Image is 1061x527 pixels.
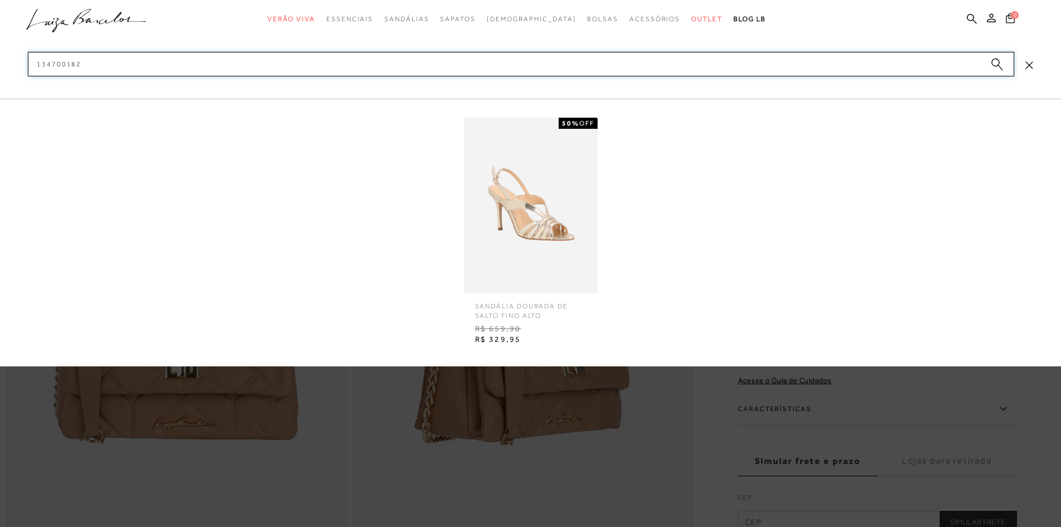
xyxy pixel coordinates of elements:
strong: 50% [562,119,579,127]
a: categoryNavScreenReaderText [629,9,680,30]
span: R$ 329,95 [467,331,595,348]
span: R$ 659,90 [467,321,595,337]
span: Bolsas [587,15,618,23]
span: [DEMOGRAPHIC_DATA] [487,15,576,23]
a: noSubCategoriesText [487,9,576,30]
button: 0 [1003,12,1018,27]
a: SANDÁLIA DOURADA DE SALTO FINO ALTO 50%OFF SANDÁLIA DOURADA DE SALTO FINO ALTO R$ 659,90 R$ 329,95 [461,118,600,348]
span: BLOG LB [734,15,766,23]
span: Verão Viva [267,15,315,23]
span: 0 [1011,11,1019,19]
img: SANDÁLIA DOURADA DE SALTO FINO ALTO [464,118,598,293]
a: categoryNavScreenReaderText [326,9,373,30]
input: Buscar. [28,52,1014,76]
span: Essenciais [326,15,373,23]
a: categoryNavScreenReaderText [691,9,722,30]
a: BLOG LB [734,9,766,30]
span: SANDÁLIA DOURADA DE SALTO FINO ALTO [467,293,595,321]
span: Sandálias [384,15,429,23]
a: categoryNavScreenReaderText [384,9,429,30]
a: categoryNavScreenReaderText [267,9,315,30]
span: Acessórios [629,15,680,23]
span: Outlet [691,15,722,23]
span: OFF [579,119,594,127]
a: categoryNavScreenReaderText [440,9,475,30]
span: Sapatos [440,15,475,23]
a: categoryNavScreenReaderText [587,9,618,30]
